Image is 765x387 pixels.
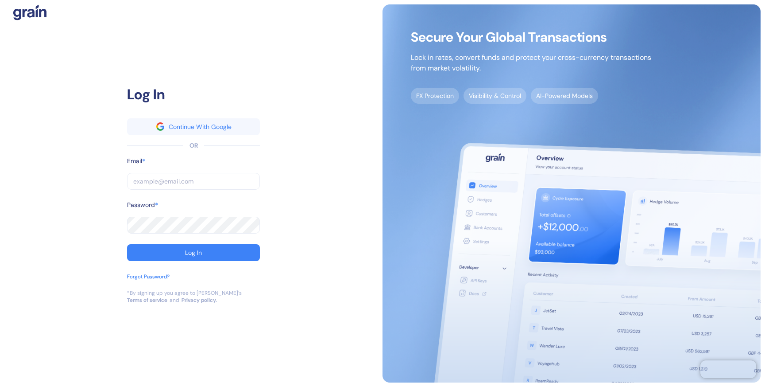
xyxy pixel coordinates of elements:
[382,4,761,383] img: signup-main-image
[127,84,260,105] div: Log In
[127,244,260,261] button: Log In
[189,141,198,150] div: OR
[127,297,167,304] a: Terms of service
[13,4,46,20] img: logo
[185,250,202,256] div: Log In
[127,173,260,190] input: example@email.com
[411,33,651,42] span: Secure Your Global Transactions
[700,360,756,378] iframe: Chatra live chat
[127,289,242,297] div: *By signing up you agree to [PERSON_NAME]’s
[127,118,260,135] button: googleContinue With Google
[464,88,526,104] span: Visibility & Control
[127,273,170,281] div: Forgot Password?
[182,297,217,304] a: Privacy policy.
[531,88,598,104] span: AI-Powered Models
[127,156,142,166] label: Email
[156,122,164,130] img: google
[170,297,179,304] div: and
[411,88,459,104] span: FX Protection
[411,52,651,74] p: Lock in rates, convert funds and protect your cross-currency transactions from market volatility.
[169,124,232,130] div: Continue With Google
[127,200,155,210] label: Password
[127,273,170,289] button: Forgot Password?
